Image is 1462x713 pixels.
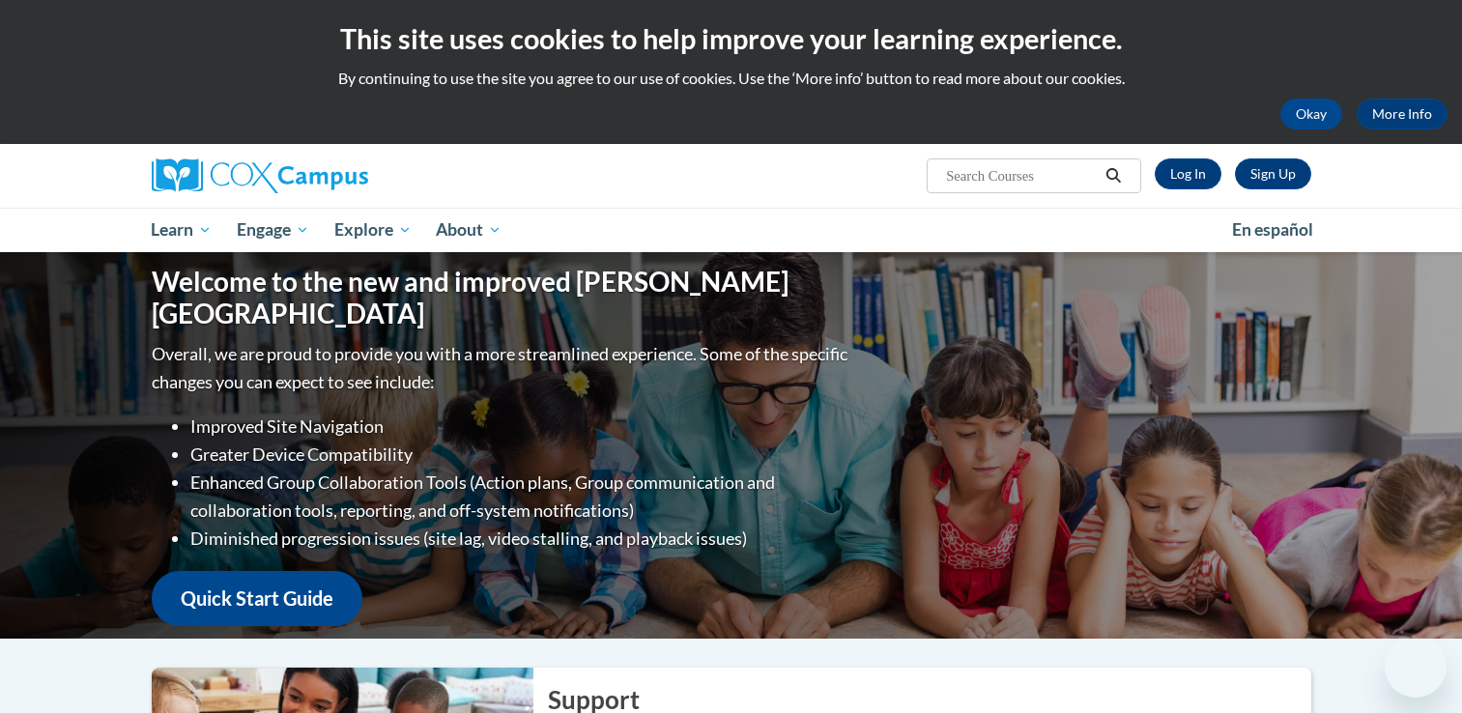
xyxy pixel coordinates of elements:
li: Improved Site Navigation [190,413,852,441]
a: Learn [139,208,225,252]
h2: This site uses cookies to help improve your learning experience. [14,19,1448,58]
span: Explore [334,218,412,242]
li: Greater Device Compatibility [190,441,852,469]
li: Diminished progression issues (site lag, video stalling, and playback issues) [190,525,852,553]
span: En español [1232,219,1313,240]
li: Enhanced Group Collaboration Tools (Action plans, Group communication and collaboration tools, re... [190,469,852,525]
iframe: Button to launch messaging window [1385,636,1447,698]
a: En español [1219,210,1326,250]
span: Learn [151,218,212,242]
img: Cox Campus [152,158,368,193]
p: By continuing to use the site you agree to our use of cookies. Use the ‘More info’ button to read... [14,68,1448,89]
a: Quick Start Guide [152,571,362,626]
a: Engage [224,208,322,252]
p: Overall, we are proud to provide you with a more streamlined experience. Some of the specific cha... [152,340,852,396]
a: About [423,208,514,252]
h1: Welcome to the new and improved [PERSON_NAME][GEOGRAPHIC_DATA] [152,266,852,330]
a: Explore [322,208,424,252]
button: Okay [1280,99,1342,129]
input: Search Courses [944,164,1099,187]
div: Main menu [123,208,1340,252]
button: Search [1099,164,1128,187]
span: Engage [237,218,309,242]
span: About [436,218,502,242]
a: More Info [1357,99,1448,129]
a: Log In [1155,158,1221,189]
a: Cox Campus [152,158,519,193]
a: Register [1235,158,1311,189]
